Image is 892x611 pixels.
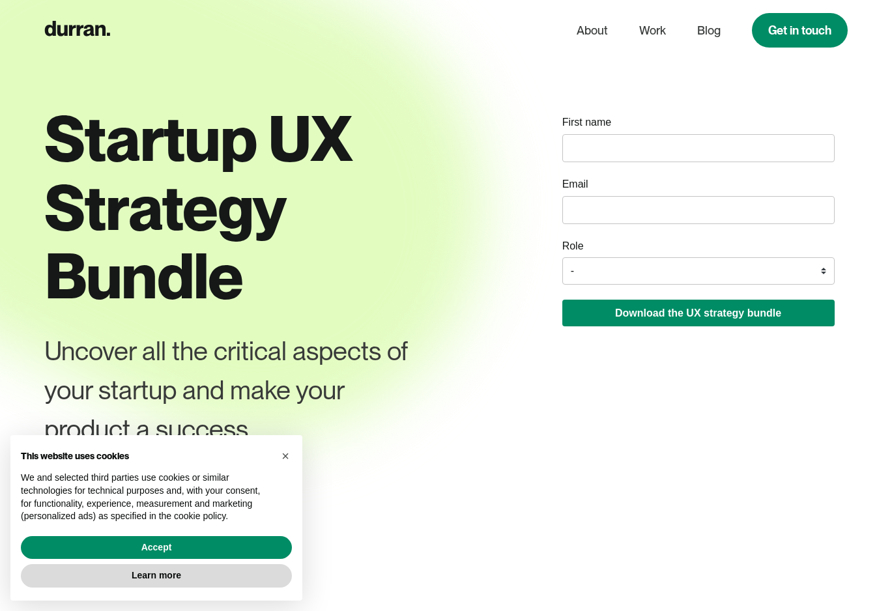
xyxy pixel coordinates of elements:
input: email [562,196,835,224]
input: name [562,134,835,162]
a: Work [639,18,666,43]
button: Close this notice [275,446,296,466]
p: We and selected third parties use cookies or similar technologies for technical purposes and, wit... [21,472,271,522]
button: Learn more [21,564,292,588]
a: About [577,18,608,43]
a: Get in touch [752,13,848,48]
a: Blog [697,18,721,43]
label: Role [562,239,584,253]
label: Email [562,177,588,192]
a: home [44,18,110,43]
span: × [281,449,289,463]
div: Uncover all the critical aspects of your startup and make your product a success. [44,332,428,449]
button: Accept [21,536,292,560]
button: Download the UX strategy bundle [562,300,835,326]
h1: Startup UX Strategy Bundle [44,104,470,311]
h2: This website uses cookies [21,451,271,462]
select: role [562,257,835,285]
label: First name [562,115,612,130]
